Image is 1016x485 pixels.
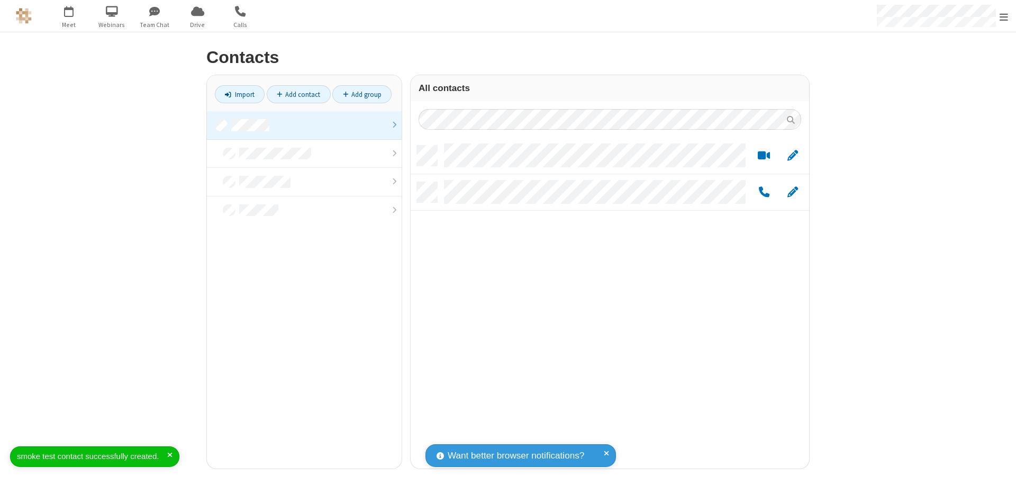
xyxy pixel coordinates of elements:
span: Want better browser notifications? [448,449,584,463]
div: grid [411,138,809,469]
a: Import [215,85,265,103]
span: Calls [221,20,260,30]
span: Team Chat [135,20,175,30]
h3: All contacts [419,83,801,93]
img: QA Selenium DO NOT DELETE OR CHANGE [16,8,32,24]
button: Edit [782,149,803,163]
iframe: Chat [990,457,1008,478]
button: Call by phone [754,186,774,199]
span: Drive [178,20,217,30]
div: smoke test contact successfully created. [17,451,167,463]
button: Start a video meeting [754,149,774,163]
button: Edit [782,186,803,199]
h2: Contacts [206,48,810,67]
span: Webinars [92,20,132,30]
span: Meet [49,20,89,30]
a: Add contact [267,85,331,103]
a: Add group [332,85,392,103]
